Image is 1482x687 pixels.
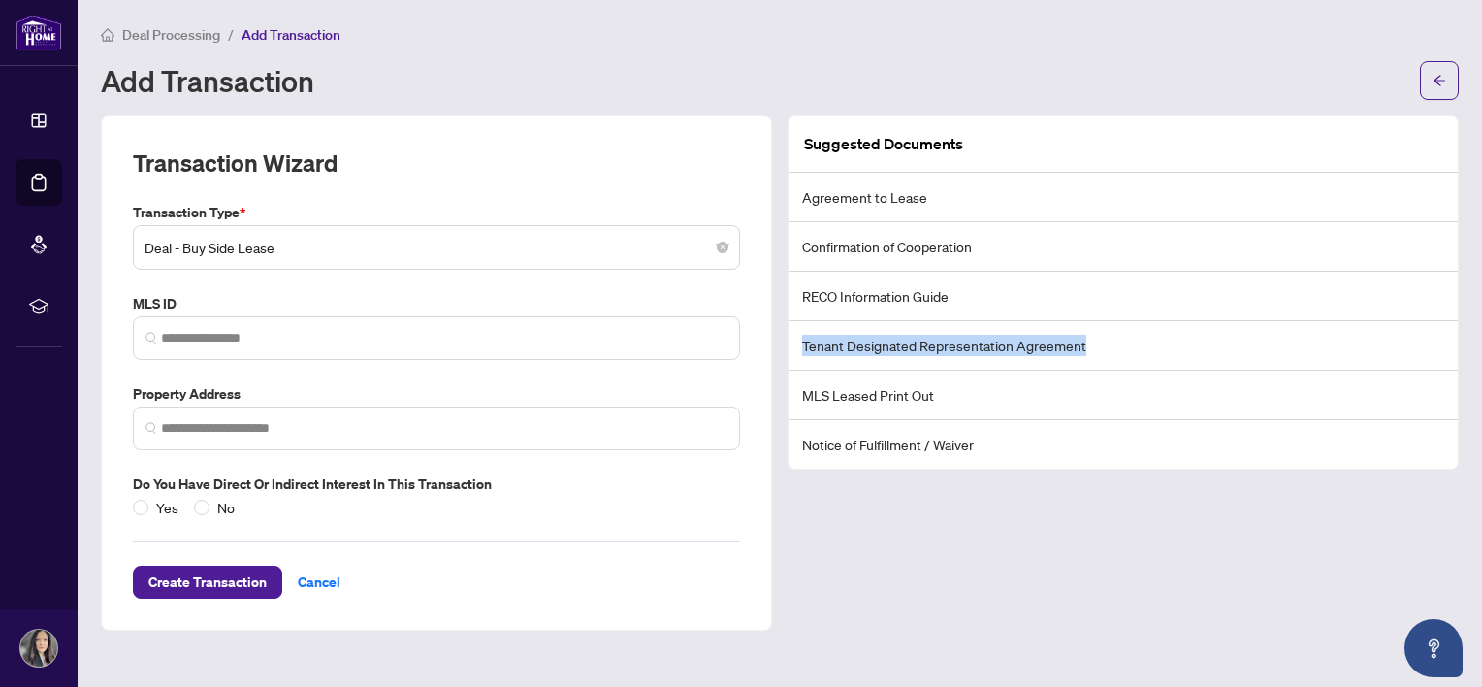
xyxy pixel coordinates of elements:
label: MLS ID [133,293,740,314]
span: arrow-left [1433,74,1446,87]
h1: Add Transaction [101,65,314,96]
button: Create Transaction [133,566,282,599]
li: Tenant Designated Representation Agreement [789,321,1458,371]
button: Cancel [282,566,356,599]
span: Yes [148,497,186,518]
label: Property Address [133,383,740,405]
span: Cancel [298,567,340,598]
span: Deal - Buy Side Lease [145,229,728,266]
li: RECO Information Guide [789,272,1458,321]
li: / [228,23,234,46]
span: home [101,28,114,42]
span: Deal Processing [122,26,220,44]
span: No [209,497,242,518]
article: Suggested Documents [804,132,963,156]
h2: Transaction Wizard [133,147,338,179]
label: Do you have direct or indirect interest in this transaction [133,474,740,495]
span: Create Transaction [148,567,267,598]
button: Open asap [1404,619,1463,677]
li: Agreement to Lease [789,173,1458,222]
img: logo [16,15,62,50]
span: Add Transaction [242,26,340,44]
li: MLS Leased Print Out [789,371,1458,420]
li: Confirmation of Cooperation [789,222,1458,272]
label: Transaction Type [133,202,740,223]
span: close-circle [717,242,728,253]
img: Profile Icon [20,630,57,667]
img: search_icon [145,332,157,343]
img: search_icon [145,422,157,434]
li: Notice of Fulfillment / Waiver [789,420,1458,469]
